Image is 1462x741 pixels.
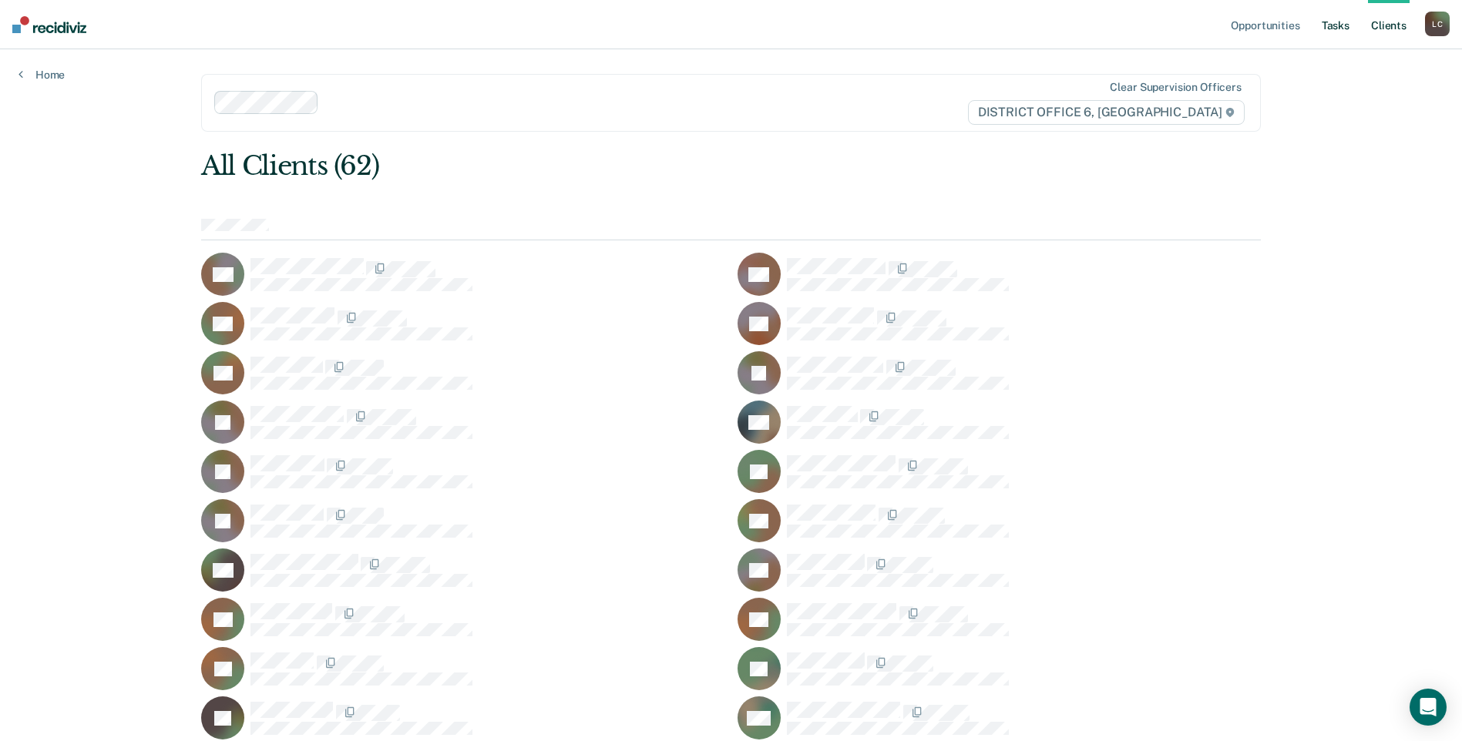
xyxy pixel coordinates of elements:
[201,150,1049,182] div: All Clients (62)
[18,68,65,82] a: Home
[1110,81,1241,94] div: Clear supervision officers
[1410,689,1447,726] div: Open Intercom Messenger
[968,100,1245,125] span: DISTRICT OFFICE 6, [GEOGRAPHIC_DATA]
[12,16,86,33] img: Recidiviz
[1425,12,1450,36] div: L C
[1425,12,1450,36] button: LC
